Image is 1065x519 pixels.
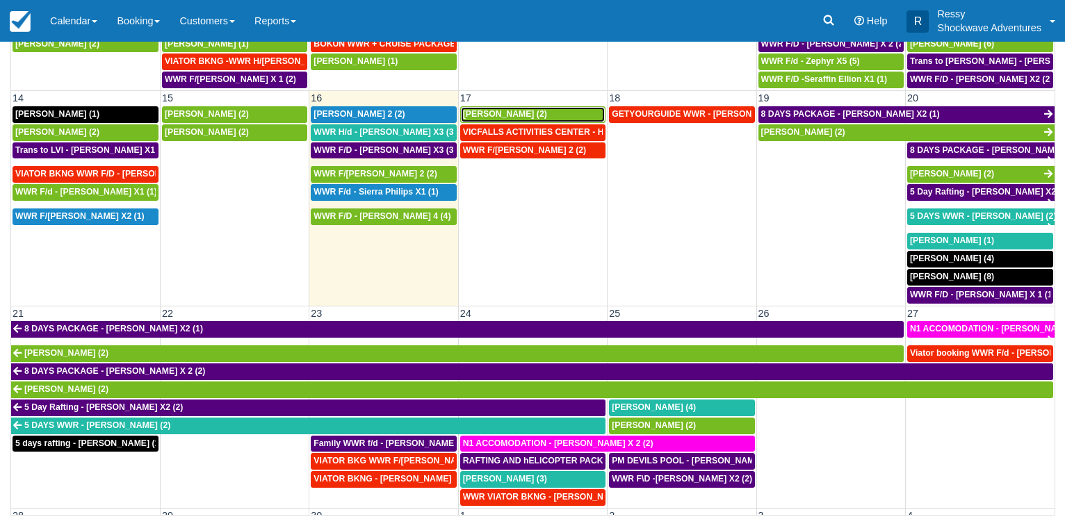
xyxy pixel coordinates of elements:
a: [PERSON_NAME] (2) [13,36,158,53]
a: WWR F/[PERSON_NAME] X2 (1) [13,208,158,225]
a: [PERSON_NAME] (2) [907,166,1055,183]
a: [PERSON_NAME] (1) [162,36,307,53]
a: VIATOR BKG WWR F/[PERSON_NAME] [PERSON_NAME] 2 (2) [311,453,456,470]
a: [PERSON_NAME] (8) [907,269,1053,286]
span: 20 [906,92,920,104]
span: RAFTING AND hELICOPTER PACKAGE - [PERSON_NAME] X1 (1) [463,456,726,466]
a: 5 days rafting - [PERSON_NAME] (1) [13,436,158,452]
span: WWR VIATOR BKNG - [PERSON_NAME] 2 (2) [463,492,645,502]
span: [PERSON_NAME] (2) [165,109,249,119]
a: WWR F/D - [PERSON_NAME] X2 (2) [907,72,1053,88]
span: 14 [11,92,25,104]
span: 8 DAYS PACKAGE - [PERSON_NAME] X2 (1) [761,109,940,119]
span: PM DEVILS POOL - [PERSON_NAME] X 2 (2) [612,456,790,466]
a: WWR F/d - Zephyr X5 (5) [758,53,904,70]
span: WWR F/d - [PERSON_NAME] X1 (1) [15,187,157,197]
a: [PERSON_NAME] (4) [907,251,1053,267]
a: WWR F/D - [PERSON_NAME] X3 (3) [311,142,456,159]
span: WWR F/d - Zephyr X5 (5) [761,56,860,66]
a: [PERSON_NAME] (2) [162,124,307,141]
span: 8 DAYS PACKAGE - [PERSON_NAME] X 2 (2) [24,366,205,376]
a: WWR F/D - [PERSON_NAME] X 1 (1) [907,287,1053,304]
span: VIATOR BKNG -WWR H/[PERSON_NAME] X 2 (2) [165,56,361,66]
span: [PERSON_NAME] (2) [24,348,108,358]
a: WWR F/[PERSON_NAME] X 1 (2) [162,72,307,88]
a: [PERSON_NAME] (1) [311,53,456,70]
span: [PERSON_NAME] (6) [910,39,994,49]
span: [PERSON_NAME] (8) [910,272,994,281]
a: 8 DAYS PACKAGE - [PERSON_NAME] X 2 (2) [907,142,1055,159]
img: checkfront-main-nav-mini-logo.png [10,11,31,32]
span: 16 [309,92,323,104]
span: [PERSON_NAME] (2) [910,169,994,179]
a: N1 ACCOMODATION - [PERSON_NAME] X 2 (2) [460,436,755,452]
i: Help [854,16,864,26]
span: 19 [757,92,771,104]
a: [PERSON_NAME] (6) [907,36,1053,53]
a: 5 DAYS WWR - [PERSON_NAME] (2) [907,208,1055,225]
span: WWR F/d - Sierra Philips X1 (1) [314,187,438,197]
span: VIATOR BKNG WWR F/D - [PERSON_NAME] X 1 (1) [15,169,222,179]
span: WWR F/D - [PERSON_NAME] X 2 (2) [761,39,907,49]
span: 17 [459,92,473,104]
a: [PERSON_NAME] (1) [13,106,158,123]
span: WWR F/D - [PERSON_NAME] X2 (2) [910,74,1052,84]
a: WWR F/[PERSON_NAME] 2 (2) [311,166,456,183]
a: 5 DAYS WWR - [PERSON_NAME] (2) [11,418,605,434]
a: RAFTING AND hELICOPTER PACKAGE - [PERSON_NAME] X1 (1) [460,453,605,470]
a: [PERSON_NAME] (2) [13,124,158,141]
a: N1 ACCOMODATION - [PERSON_NAME] X 2 (2) [907,321,1055,338]
a: [PERSON_NAME] (2) [758,124,1055,141]
a: Trans to LVI - [PERSON_NAME] X1 (1) [13,142,158,159]
a: Trans to [PERSON_NAME] - [PERSON_NAME] X 1 (2) [907,53,1053,70]
span: BOKUN WWR + CRUISE PACKAGE - [PERSON_NAME] South X 2 (2) [314,39,589,49]
span: Help [867,15,888,26]
a: [PERSON_NAME] (2) [11,381,1053,398]
a: PM DEVILS POOL - [PERSON_NAME] X 2 (2) [609,453,754,470]
span: 18 [608,92,621,104]
span: 25 [608,308,621,319]
span: 21 [11,308,25,319]
a: WWR F/d - Sierra Philips X1 (1) [311,184,456,201]
span: [PERSON_NAME] (1) [165,39,249,49]
span: WWR F/D -Seraffin Ellion X1 (1) [761,74,887,84]
p: Ressy [937,7,1041,21]
a: [PERSON_NAME] 2 (2) [311,106,456,123]
a: BOKUN WWR + CRUISE PACKAGE - [PERSON_NAME] South X 2 (2) [311,36,456,53]
span: 26 [757,308,771,319]
span: WWR F/[PERSON_NAME] X2 (1) [15,211,145,221]
a: 8 DAYS PACKAGE - [PERSON_NAME] X2 (1) [11,321,904,338]
a: VIATOR BKNG - [PERSON_NAME] 2 (2) [311,471,456,488]
span: 15 [161,92,174,104]
span: VIATOR BKNG - [PERSON_NAME] 2 (2) [314,474,471,484]
a: Viator booking WWR F/d - [PERSON_NAME] 3 (3) [907,345,1053,362]
a: WWR H/d - [PERSON_NAME] X3 (3) [311,124,456,141]
a: WWR VIATOR BKNG - [PERSON_NAME] 2 (2) [460,489,605,506]
span: [PERSON_NAME] (3) [463,474,547,484]
span: WWR F/[PERSON_NAME] 2 (2) [314,169,437,179]
span: [PERSON_NAME] (2) [24,384,108,394]
span: WWR F\D -[PERSON_NAME] X2 (2) [612,474,752,484]
a: Family WWR f/d - [PERSON_NAME] X 4 (4) [311,436,456,452]
span: WWR F/D - [PERSON_NAME] 4 (4) [314,211,450,221]
a: WWR F/d - [PERSON_NAME] X1 (1) [13,184,158,201]
span: [PERSON_NAME] (2) [15,127,99,137]
a: WWR F\D -[PERSON_NAME] X2 (2) [609,471,754,488]
span: 5 Day Rafting - [PERSON_NAME] X2 (2) [24,402,183,412]
span: GETYOURGUIDE WWR - [PERSON_NAME] X 9 (9) [612,109,812,119]
a: [PERSON_NAME] (4) [609,399,754,416]
span: WWR F/D - [PERSON_NAME] X3 (3) [314,145,456,155]
a: WWR F/[PERSON_NAME] 2 (2) [460,142,605,159]
a: 8 DAYS PACKAGE - [PERSON_NAME] X 2 (2) [11,363,1053,380]
a: 5 Day Rafting - [PERSON_NAME] X2 (2) [907,184,1055,201]
span: [PERSON_NAME] (2) [165,127,249,137]
p: Shockwave Adventures [937,21,1041,35]
span: [PERSON_NAME] (1) [15,109,99,119]
a: VICFALLS ACTIVITIES CENTER - HELICOPTER -[PERSON_NAME] X 4 (4) [460,124,605,141]
span: 8 DAYS PACKAGE - [PERSON_NAME] X2 (1) [24,324,203,333]
span: WWR F/[PERSON_NAME] X 1 (2) [165,74,296,84]
a: [PERSON_NAME] (1) [907,233,1053,249]
a: [PERSON_NAME] (2) [162,106,307,123]
span: [PERSON_NAME] (4) [910,254,994,263]
span: [PERSON_NAME] (2) [15,39,99,49]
